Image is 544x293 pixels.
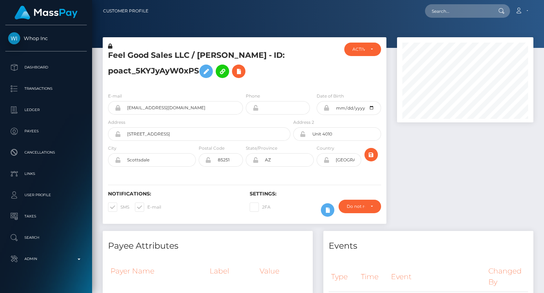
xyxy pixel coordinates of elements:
h5: Feel Good Sales LLC / [PERSON_NAME] - ID: poact_5KYJyAyW0xPS [108,50,287,82]
p: Taxes [8,211,84,222]
th: Label [207,261,257,281]
a: Payees [5,122,87,140]
img: MassPay Logo [15,6,78,20]
p: Admin [8,254,84,264]
h4: Events [329,240,528,252]
p: Transactions [8,83,84,94]
a: Transactions [5,80,87,98]
a: Admin [5,250,87,268]
p: Dashboard [8,62,84,73]
label: Postal Code [199,145,225,151]
div: ACTIVE [352,46,364,52]
a: Links [5,165,87,183]
a: User Profile [5,186,87,204]
th: Value [257,261,307,281]
label: E-mail [108,93,122,99]
th: Event [389,261,486,292]
th: Changed By [486,261,528,292]
p: Cancellations [8,147,84,158]
p: User Profile [8,190,84,200]
label: Country [317,145,334,151]
a: Dashboard [5,59,87,76]
span: Whop Inc [5,35,87,42]
th: Time [358,261,389,292]
p: Search [8,232,84,243]
input: Search... [425,4,492,18]
a: Search [5,229,87,247]
p: Ledger [8,105,84,115]
h4: Payee Attributes [108,240,307,252]
div: Do not require [347,204,365,209]
button: ACTIVE [344,43,381,56]
label: Address 2 [293,119,314,126]
label: Phone [246,93,260,99]
label: SMS [108,203,129,212]
img: Whop Inc [8,32,20,44]
th: Type [329,261,358,292]
a: Cancellations [5,144,87,161]
label: Address [108,119,125,126]
a: Taxes [5,208,87,225]
label: City [108,145,117,151]
a: Ledger [5,101,87,119]
label: E-mail [135,203,161,212]
label: 2FA [250,203,271,212]
p: Payees [8,126,84,137]
h6: Notifications: [108,191,239,197]
a: Customer Profile [103,4,148,18]
h6: Settings: [250,191,381,197]
button: Do not require [339,200,381,213]
label: Date of Birth [317,93,344,99]
label: State/Province [246,145,277,151]
th: Payer Name [108,261,207,281]
p: Links [8,168,84,179]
